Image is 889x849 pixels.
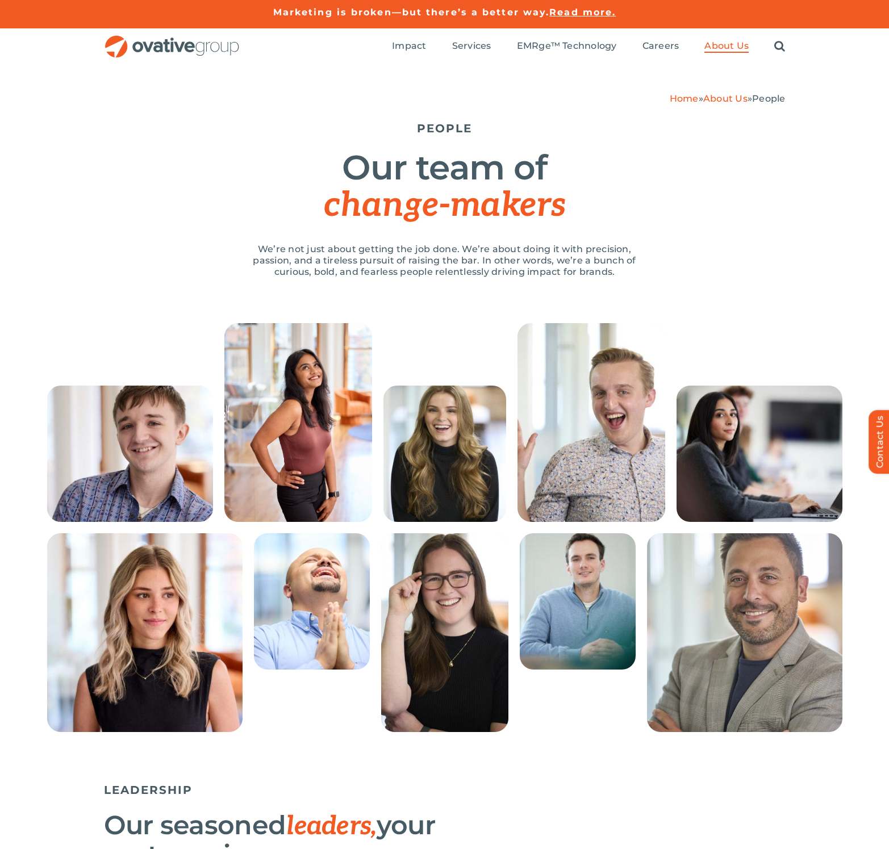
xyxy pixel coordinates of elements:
[381,533,508,732] img: 240424_Ovative Group_Chicago_Portrait- 1114 (1)
[104,34,240,45] a: OG_Full_horizontal_RGB
[517,40,617,53] a: EMRge™ Technology
[452,40,491,52] span: Services
[452,40,491,53] a: Services
[47,533,243,732] img: People – Collage Sadie
[240,244,649,278] p: We’re not just about getting the job done. We’re about doing it with precision, passion, and a ti...
[642,40,679,53] a: Careers
[104,149,786,224] h1: Our team of
[704,40,749,53] a: About Us
[286,810,376,842] span: leaders,
[47,386,213,522] img: People – Collage Ethan
[517,323,665,522] img: People – Collage McCrossen
[517,40,617,52] span: EMRge™ Technology
[392,28,785,65] nav: Menu
[670,93,786,104] span: » »
[392,40,426,52] span: Impact
[392,40,426,53] a: Impact
[703,93,748,104] a: About Us
[704,40,749,52] span: About Us
[549,7,616,18] a: Read more.
[677,386,842,522] img: People – Collage Trushna
[273,7,550,18] a: Marketing is broken—but there’s a better way.
[254,533,370,670] img: People – Collage Roman
[104,783,445,797] h5: LEADERSHIP
[383,386,506,522] img: People – Collage Lauren
[752,93,785,104] span: People
[670,93,699,104] a: Home
[647,533,842,732] img: 240424_Ovative Group_Chicago_Portrait- 1521 (1)
[642,40,679,52] span: Careers
[224,323,372,522] img: 240613_Ovative Group_Portrait14945 (1)
[520,533,636,670] img: People – Collage Casey
[774,40,785,53] a: Search
[324,185,565,226] span: change-makers
[104,122,786,135] h5: PEOPLE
